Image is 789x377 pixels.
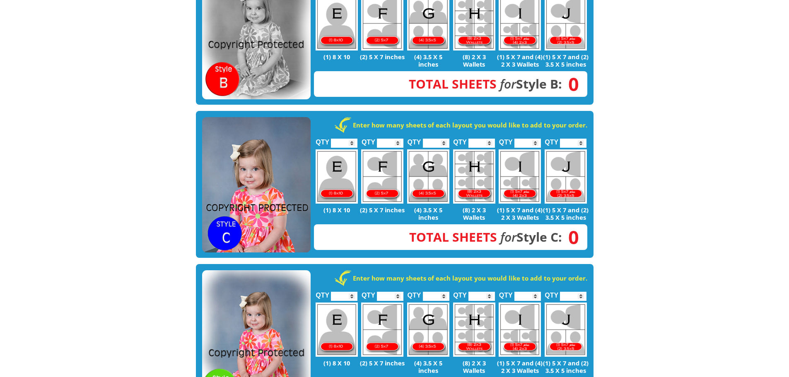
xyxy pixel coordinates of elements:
[360,206,405,214] p: (2) 5 X 7 inches
[497,53,543,68] p: (1) 5 X 7 and (4) 2 X 3 Wallets
[316,283,329,303] label: QTY
[314,53,360,60] p: (1) 8 X 10
[453,130,467,150] label: QTY
[545,283,558,303] label: QTY
[361,303,403,357] img: F
[314,359,360,367] p: (1) 8 X 10
[497,359,543,374] p: (1) 5 X 7 and (4) 2 X 3 Wallets
[362,130,375,150] label: QTY
[316,303,358,357] img: E
[562,79,579,89] span: 0
[353,121,587,129] strong: Enter how many sheets of each layout you would like to add to your order.
[314,206,360,214] p: (1) 8 X 10
[360,53,405,60] p: (2) 5 X 7 inches
[409,75,562,92] strong: Style B:
[562,233,579,242] span: 0
[405,206,451,221] p: (4) 3.5 X 5 inches
[409,75,497,92] span: Total Sheets
[545,149,587,204] img: J
[202,117,311,253] img: STYLE C
[408,130,421,150] label: QTY
[405,53,451,68] p: (4) 3.5 X 5 inches
[499,149,541,204] img: I
[451,206,497,221] p: (8) 2 X 3 Wallets
[545,130,558,150] label: QTY
[453,303,495,357] img: H
[409,228,497,245] span: Total Sheets
[500,75,516,92] em: for
[361,149,403,204] img: F
[543,359,589,374] p: (1) 5 X 7 and (2) 3.5 X 5 inches
[451,359,497,374] p: (8) 2 X 3 Wallets
[545,303,587,357] img: J
[407,303,449,357] img: G
[500,228,516,245] em: for
[497,206,543,221] p: (1) 5 X 7 and (4) 2 X 3 Wallets
[499,130,513,150] label: QTY
[451,53,497,68] p: (8) 2 X 3 Wallets
[453,283,467,303] label: QTY
[360,359,405,367] p: (2) 5 X 7 inches
[499,283,513,303] label: QTY
[316,149,358,204] img: E
[353,274,587,282] strong: Enter how many sheets of each layout you would like to add to your order.
[543,206,589,221] p: (1) 5 X 7 and (2) 3.5 X 5 inches
[409,228,562,245] strong: Style C:
[316,130,329,150] label: QTY
[362,283,375,303] label: QTY
[453,149,495,204] img: H
[499,303,541,357] img: I
[407,149,449,204] img: G
[405,359,451,374] p: (4) 3.5 X 5 inches
[543,53,589,68] p: (1) 5 X 7 and (2) 3.5 X 5 inches
[408,283,421,303] label: QTY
